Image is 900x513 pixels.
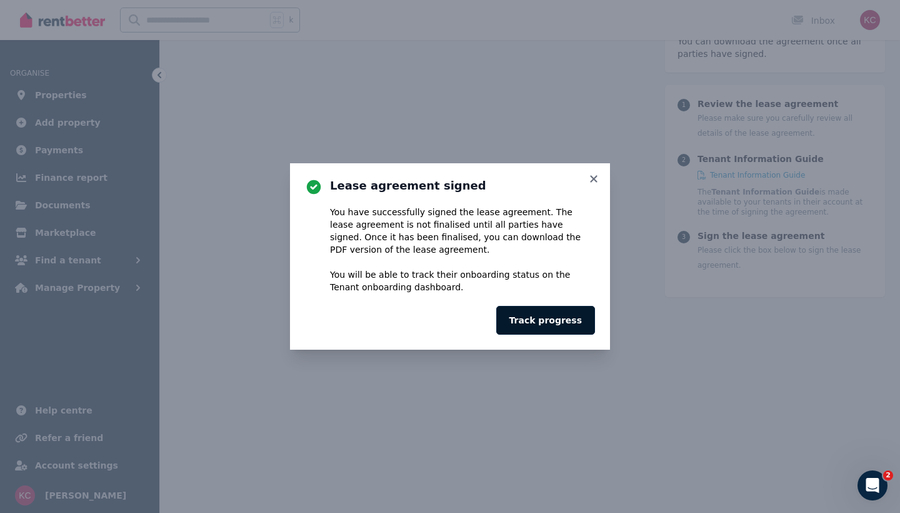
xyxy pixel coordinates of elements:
[330,206,595,293] div: You have successfully signed the lease agreement. The lease agreement is . Once it has been final...
[330,178,595,193] h3: Lease agreement signed
[496,306,595,335] button: Track progress
[857,470,887,500] iframe: Intercom live chat
[883,470,893,480] span: 2
[330,268,595,293] p: You will be able to track their onboarding status on the Tenant onboarding dashboard.
[330,220,563,242] span: not finalised until all parties have signed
